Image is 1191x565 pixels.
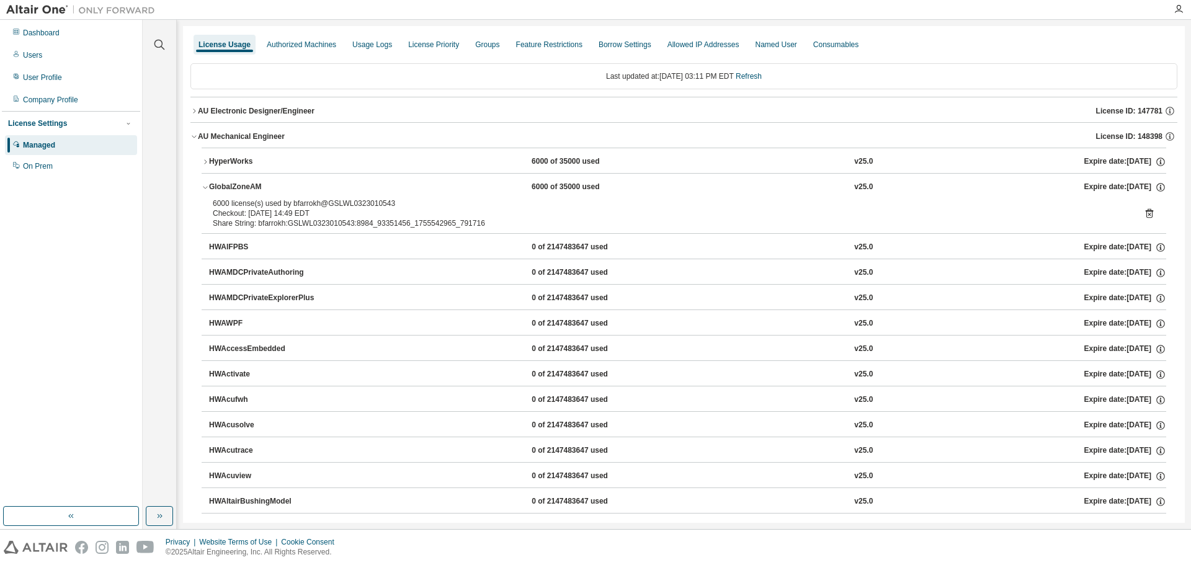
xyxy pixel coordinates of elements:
[23,161,53,171] div: On Prem
[854,242,873,253] div: v25.0
[4,541,68,554] img: altair_logo.svg
[209,285,1166,312] button: HWAMDCPrivateExplorerPlus0 of 2147483647 usedv25.0Expire date:[DATE]
[1084,318,1166,329] div: Expire date: [DATE]
[23,28,60,38] div: Dashboard
[190,123,1177,150] button: AU Mechanical EngineerLicense ID: 148398
[755,40,796,50] div: Named User
[1084,242,1166,253] div: Expire date: [DATE]
[96,541,109,554] img: instagram.svg
[1096,106,1162,116] span: License ID: 147781
[209,369,321,380] div: HWActivate
[532,496,643,507] div: 0 of 2147483647 used
[209,437,1166,465] button: HWAcutrace0 of 2147483647 usedv25.0Expire date:[DATE]
[532,394,643,406] div: 0 of 2147483647 used
[209,259,1166,287] button: HWAMDCPrivateAuthoring0 of 2147483647 usedv25.0Expire date:[DATE]
[532,293,643,304] div: 0 of 2147483647 used
[23,140,55,150] div: Managed
[532,156,643,167] div: 6000 of 35000 used
[1084,369,1166,380] div: Expire date: [DATE]
[1084,394,1166,406] div: Expire date: [DATE]
[532,522,643,533] div: 0 of 2147483647 used
[213,208,1125,218] div: Checkout: [DATE] 14:49 EDT
[352,40,392,50] div: Usage Logs
[736,72,762,81] a: Refresh
[1084,156,1166,167] div: Expire date: [DATE]
[75,541,88,554] img: facebook.svg
[190,63,1177,89] div: Last updated at: [DATE] 03:11 PM EDT
[854,445,873,456] div: v25.0
[854,344,873,355] div: v25.0
[202,174,1166,201] button: GlobalZoneAM6000 of 35000 usedv25.0Expire date:[DATE]
[854,496,873,507] div: v25.0
[209,394,321,406] div: HWAcufwh
[854,394,873,406] div: v25.0
[213,218,1125,228] div: Share String: bfarrokh:GSLWL0323010543:8984_93351456_1755542965_791716
[1096,131,1162,141] span: License ID: 148398
[209,361,1166,388] button: HWActivate0 of 2147483647 usedv25.0Expire date:[DATE]
[166,537,199,547] div: Privacy
[209,386,1166,414] button: HWAcufwh0 of 2147483647 usedv25.0Expire date:[DATE]
[1084,445,1166,456] div: Expire date: [DATE]
[209,267,321,278] div: HWAMDCPrivateAuthoring
[1084,522,1166,533] div: Expire date: [DATE]
[6,4,161,16] img: Altair One
[166,547,342,558] p: © 2025 Altair Engineering, Inc. All Rights Reserved.
[209,336,1166,363] button: HWAccessEmbedded0 of 2147483647 usedv25.0Expire date:[DATE]
[854,420,873,431] div: v25.0
[209,318,321,329] div: HWAWPF
[116,541,129,554] img: linkedin.svg
[854,471,873,482] div: v25.0
[209,496,321,507] div: HWAltairBushingModel
[202,148,1166,176] button: HyperWorks6000 of 35000 usedv25.0Expire date:[DATE]
[532,369,643,380] div: 0 of 2147483647 used
[1084,344,1166,355] div: Expire date: [DATE]
[198,40,251,50] div: License Usage
[854,182,873,193] div: v25.0
[198,131,285,141] div: AU Mechanical Engineer
[209,242,321,253] div: HWAIFPBS
[198,106,314,116] div: AU Electronic Designer/Engineer
[190,97,1177,125] button: AU Electronic Designer/EngineerLicense ID: 147781
[209,156,321,167] div: HyperWorks
[532,267,643,278] div: 0 of 2147483647 used
[854,293,873,304] div: v25.0
[23,50,42,60] div: Users
[209,293,321,304] div: HWAMDCPrivateExplorerPlus
[209,420,321,431] div: HWAcusolve
[1084,471,1166,482] div: Expire date: [DATE]
[213,198,1125,208] div: 6000 license(s) used by bfarrokh@GSLWL0323010543
[209,488,1166,515] button: HWAltairBushingModel0 of 2147483647 usedv25.0Expire date:[DATE]
[1084,182,1166,193] div: Expire date: [DATE]
[281,537,341,547] div: Cookie Consent
[854,267,873,278] div: v25.0
[209,182,321,193] div: GlobalZoneAM
[1084,420,1166,431] div: Expire date: [DATE]
[854,318,873,329] div: v25.0
[1084,293,1166,304] div: Expire date: [DATE]
[854,156,873,167] div: v25.0
[532,318,643,329] div: 0 of 2147483647 used
[667,40,739,50] div: Allowed IP Addresses
[209,412,1166,439] button: HWAcusolve0 of 2147483647 usedv25.0Expire date:[DATE]
[209,522,321,533] div: HWAltairCopilotHyperWorks
[516,40,582,50] div: Feature Restrictions
[23,95,78,105] div: Company Profile
[532,445,643,456] div: 0 of 2147483647 used
[475,40,499,50] div: Groups
[1084,267,1166,278] div: Expire date: [DATE]
[209,234,1166,261] button: HWAIFPBS0 of 2147483647 usedv25.0Expire date:[DATE]
[599,40,651,50] div: Borrow Settings
[854,522,873,533] div: v25.0
[267,40,336,50] div: Authorized Machines
[532,242,643,253] div: 0 of 2147483647 used
[209,344,321,355] div: HWAccessEmbedded
[136,541,154,554] img: youtube.svg
[532,182,643,193] div: 6000 of 35000 used
[813,40,859,50] div: Consumables
[209,463,1166,490] button: HWAcuview0 of 2147483647 usedv25.0Expire date:[DATE]
[209,445,321,456] div: HWAcutrace
[408,40,459,50] div: License Priority
[8,118,67,128] div: License Settings
[854,369,873,380] div: v25.0
[209,310,1166,337] button: HWAWPF0 of 2147483647 usedv25.0Expire date:[DATE]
